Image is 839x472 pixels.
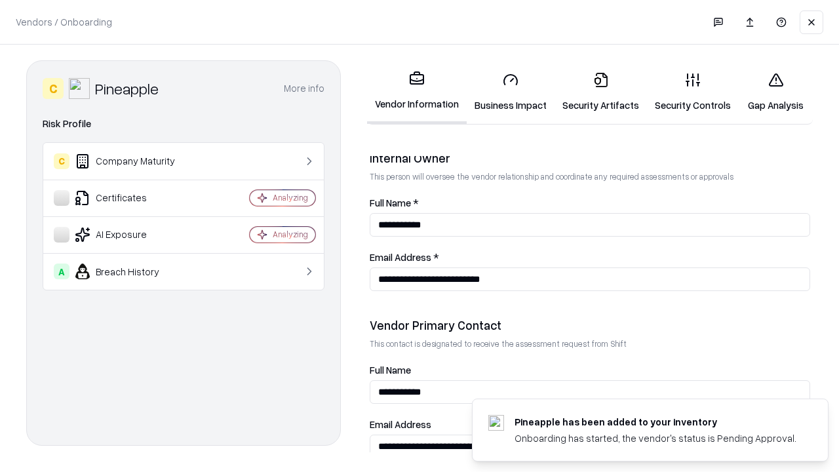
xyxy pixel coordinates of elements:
label: Full Name * [370,198,810,208]
p: This contact is designated to receive the assessment request from Shift [370,338,810,349]
div: Pineapple has been added to your inventory [515,415,796,429]
img: Pineapple [69,78,90,99]
div: Internal Owner [370,150,810,166]
div: Analyzing [273,192,308,203]
div: Vendor Primary Contact [370,317,810,333]
a: Gap Analysis [739,62,813,123]
a: Vendor Information [367,60,467,124]
div: A [54,264,69,279]
div: Risk Profile [43,116,324,132]
div: Analyzing [273,229,308,240]
label: Email Address [370,420,810,429]
label: Email Address * [370,252,810,262]
div: Onboarding has started, the vendor's status is Pending Approval. [515,431,796,445]
div: Pineapple [95,78,159,99]
div: AI Exposure [54,227,210,243]
img: pineappleenergy.com [488,415,504,431]
div: C [54,153,69,169]
div: C [43,78,64,99]
a: Security Controls [647,62,739,123]
a: Business Impact [467,62,555,123]
label: Full Name [370,365,810,375]
div: Company Maturity [54,153,210,169]
p: This person will oversee the vendor relationship and coordinate any required assessments or appro... [370,171,810,182]
div: Breach History [54,264,210,279]
p: Vendors / Onboarding [16,15,112,29]
a: Security Artifacts [555,62,647,123]
div: Certificates [54,190,210,206]
button: More info [284,77,324,100]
